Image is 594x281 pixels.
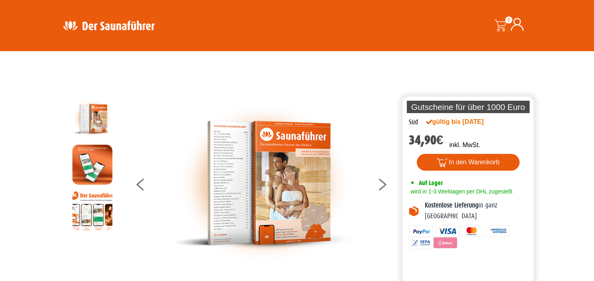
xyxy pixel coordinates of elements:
button: In den Warenkorb [417,154,520,171]
p: inkl. MwSt. [449,140,480,150]
p: Gutscheine für über 1000 Euro [407,101,530,113]
div: gültig bis [DATE] [426,117,501,127]
img: Anleitung7tn [72,191,112,231]
span: 0 [505,16,512,24]
div: Süd [409,117,418,128]
span: Auf Lager [419,179,443,187]
b: Kostenlose Lieferung [425,201,478,209]
img: der-saunafuehrer-2025-sued [72,99,112,139]
img: der-saunafuehrer-2025-sued [174,99,354,267]
span: wird in 1-3 Werktagen per DHL zugestellt [409,188,512,195]
bdi: 34,90 [409,133,444,147]
span: € [436,133,444,147]
p: in ganz [GEOGRAPHIC_DATA] [425,200,528,221]
img: MOCKUP-iPhone_regional [72,145,112,185]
